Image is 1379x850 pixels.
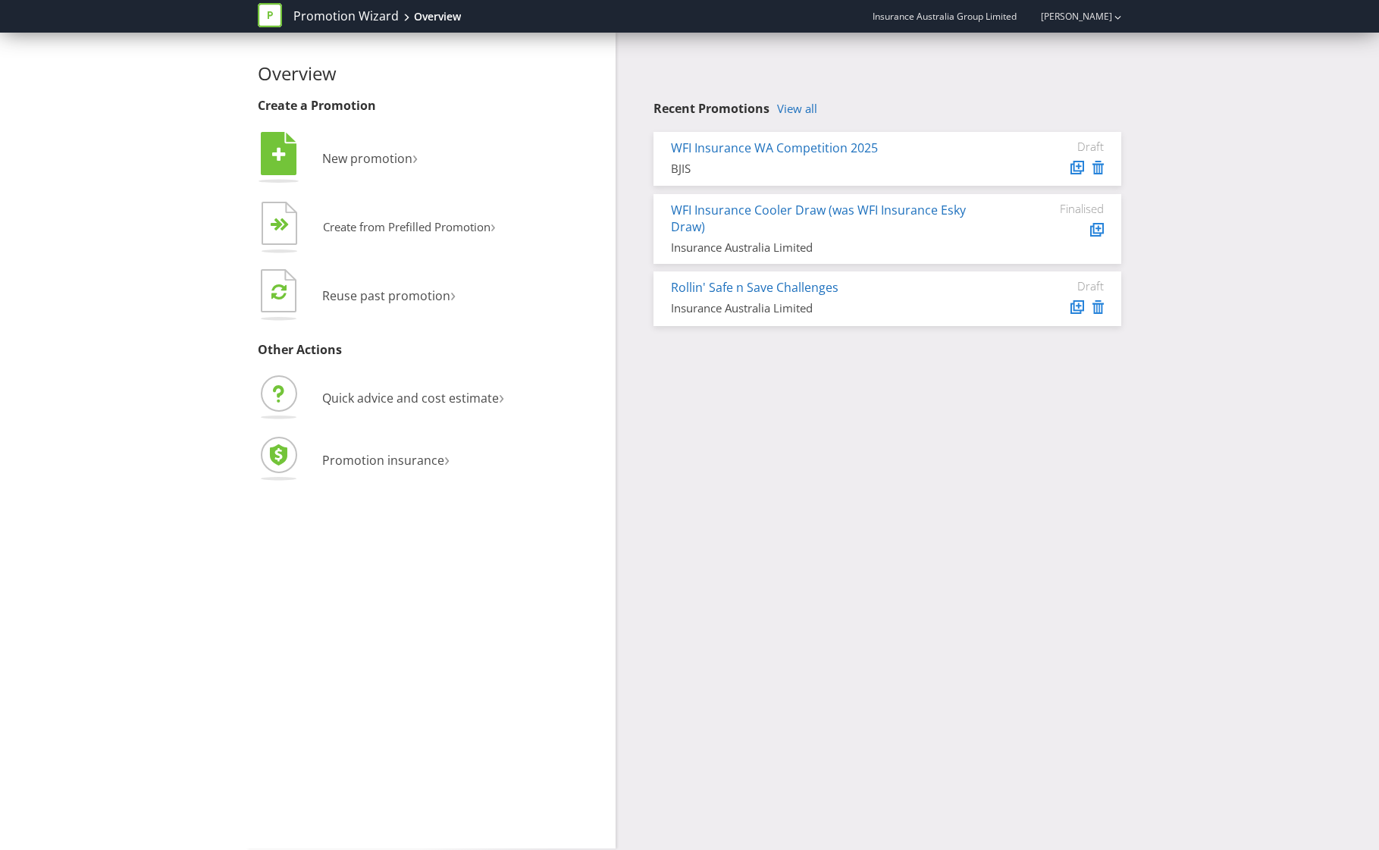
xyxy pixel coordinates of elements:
a: Quick advice and cost estimate› [258,390,504,406]
a: [PERSON_NAME] [1026,10,1112,23]
div: Overview [414,9,461,24]
span: › [412,144,418,169]
span: Promotion insurance [322,452,444,469]
span: Create from Prefilled Promotion [323,219,490,234]
a: View all [777,102,817,115]
a: Rollin' Safe n Save Challenges [671,279,838,296]
button: Create from Prefilled Promotion› [258,198,497,259]
div: Draft [1013,279,1104,293]
tspan:  [280,218,290,232]
span: Reuse past promotion [322,287,450,304]
tspan:  [272,146,286,163]
div: Insurance Australia Limited [671,300,990,316]
span: New promotion [322,150,412,167]
a: WFI Insurance WA Competition 2025 [671,140,878,156]
a: Promotion Wizard [293,8,399,25]
h3: Other Actions [258,343,605,357]
div: Finalised [1013,202,1104,215]
div: BJIS [671,161,990,177]
a: Promotion insurance› [258,452,450,469]
div: Insurance Australia Limited [671,240,990,256]
span: › [444,446,450,471]
span: Recent Promotions [653,100,769,117]
h3: Create a Promotion [258,99,605,113]
h2: Overview [258,64,605,83]
tspan:  [271,283,287,300]
span: Insurance Australia Group Limited [873,10,1017,23]
div: Draft [1013,140,1104,153]
span: › [490,214,496,237]
a: WFI Insurance Cooler Draw (was WFI Insurance Esky Draw) [671,202,966,236]
span: › [499,384,504,409]
span: Quick advice and cost estimate [322,390,499,406]
span: › [450,281,456,306]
